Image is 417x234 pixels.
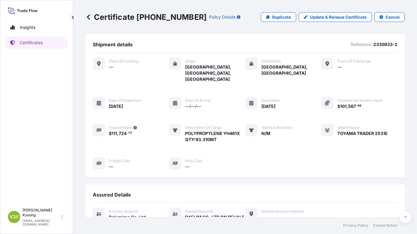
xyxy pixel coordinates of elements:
[350,41,372,48] p: Reference:
[337,125,360,130] span: Vessel Name
[261,64,322,76] span: [GEOGRAPHIC_DATA], [GEOGRAPHIC_DATA]
[185,125,221,130] span: Description of cargo
[128,132,132,134] span: 73
[109,164,113,170] span: —
[261,98,279,103] span: Issue Date
[119,131,127,136] span: 724
[261,59,281,64] span: Destination
[337,130,388,136] span: TOYAMA TRADER 2531E
[85,12,207,22] p: Certificate [PHONE_NUMBER]
[109,209,138,214] span: Primary assured
[185,59,196,64] span: Origin
[358,105,361,107] span: 94
[109,214,147,220] span: Polymirae Co. Ltd.
[20,40,43,46] p: Certificates
[272,14,291,20] p: Duplicate
[185,130,240,143] span: POLYPROPYLENE YH461X QTY:93.310MT
[185,98,211,103] span: Date of arrival
[261,125,293,130] span: Marks & Numbers
[93,192,131,198] span: Assured Details
[109,103,123,109] span: [DATE]
[337,98,383,103] span: Commercial Invoice Value
[109,158,130,163] span: Freight Cost
[109,125,132,130] span: Insured Value
[373,223,397,228] a: Cookie Notice
[109,64,113,70] span: —
[109,131,112,136] span: $
[310,14,367,20] p: Update & Reissue Certificate
[23,208,60,218] p: [PERSON_NAME] Kyeong
[261,130,270,136] span: N/M
[209,14,235,20] p: Policy Details
[343,223,368,228] a: Privacy Policy
[356,105,357,107] span: .
[337,59,371,64] span: Place of discharge
[299,12,372,22] a: Update & Reissue Certificate
[109,59,138,64] span: Place of Loading
[112,131,117,136] span: 111
[20,24,35,30] p: Insights
[261,214,266,220] span: —
[93,41,133,48] span: Shipment details
[185,64,245,82] span: [GEOGRAPHIC_DATA], [GEOGRAPHIC_DATA], [GEOGRAPHIC_DATA]
[347,104,348,108] span: ,
[261,209,304,214] span: Named Assured Address
[10,214,18,220] span: KM
[185,209,213,214] span: Named Assured
[109,98,141,103] span: Date of departure
[374,12,405,22] button: Cancel
[117,131,119,136] span: ,
[348,104,356,108] span: 567
[185,214,245,226] span: DAELIM CO.,LTD ON BEHALF OF POLYMIRAE
[386,14,400,20] p: Cancel
[127,132,128,134] span: .
[23,219,60,226] p: [EMAIL_ADDRESS][DOMAIN_NAME]
[5,37,68,49] a: Certificates
[337,104,340,108] span: $
[185,103,201,109] span: —/—/—
[185,158,202,163] span: Duty Cost
[261,103,275,109] span: [DATE]
[261,12,296,22] a: Duplicate
[373,41,397,48] p: 2330933-2
[337,64,342,70] span: —
[340,104,347,108] span: 101
[185,164,189,170] span: —
[5,21,68,34] a: Insights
